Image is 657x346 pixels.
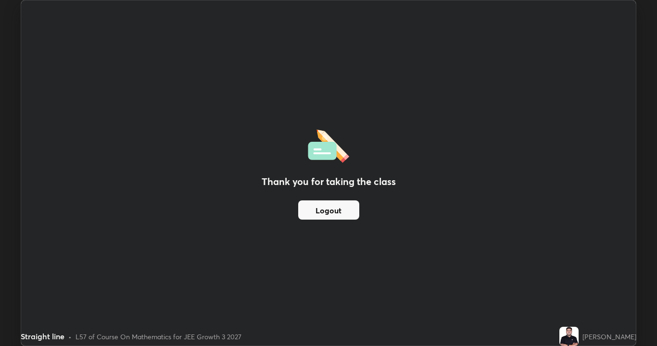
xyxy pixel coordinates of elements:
img: 88b35569a0e241a390a6729fd819ed65.jpg [559,327,579,346]
div: [PERSON_NAME] [582,332,636,342]
h2: Thank you for taking the class [262,174,396,189]
div: L57 of Course On Mathematics for JEE Growth 3 2027 [76,332,241,342]
button: Logout [298,200,359,220]
img: offlineFeedback.1438e8b3.svg [308,126,349,163]
div: Straight line [21,331,64,342]
div: • [68,332,72,342]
